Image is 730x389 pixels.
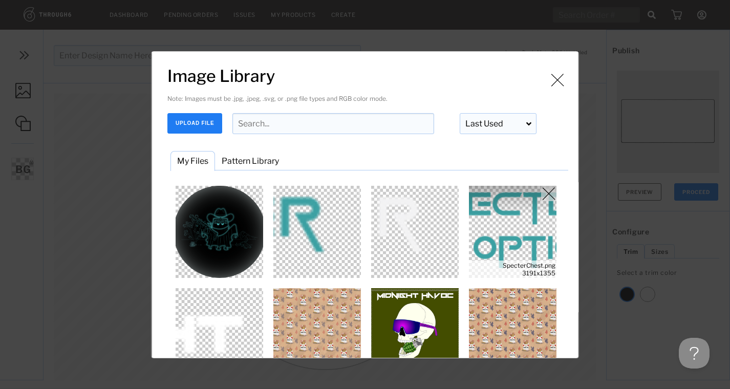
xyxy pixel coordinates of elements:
img: SpecterLogoWhite.png [369,186,461,278]
img: CloseXBtn.png [550,72,565,88]
iframe: Toggle Customer Support [679,338,710,369]
div: Image Library [152,51,579,358]
img: SmokeEm.png [271,288,363,380]
img: SmokeEmTest.png [467,288,559,380]
img: SpecterLogo.png [271,186,363,278]
li: My Files [170,151,215,171]
input: Search... [232,113,434,134]
h1: Image Library [167,66,568,86]
li: Pattern Library [215,151,286,171]
img: CloseXBtn.png [541,186,556,201]
img: Midnight Havoc Tag.png [369,288,461,380]
div: Last Used [460,113,536,134]
img: SpecterChest.png [467,186,559,278]
label: Note: Images must be .jpg, .jpeg, .svg, or .png file types and RGB color mode. [167,95,388,102]
img: icon_list.aeafdc69.svg [544,115,557,130]
img: Specter Shirt.png [174,186,266,278]
img: HavocLogoFlat.png [174,288,266,380]
button: UPLOAD FILE [167,113,222,134]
